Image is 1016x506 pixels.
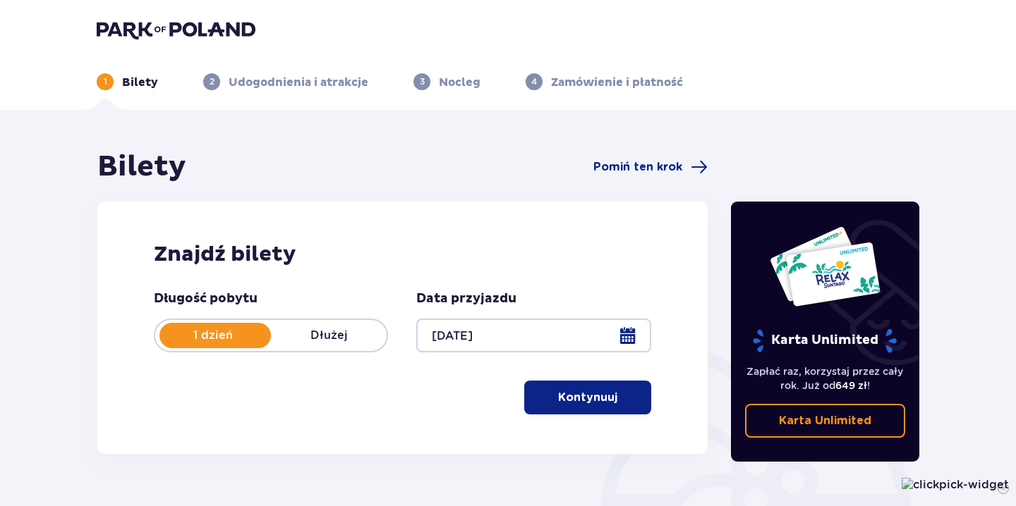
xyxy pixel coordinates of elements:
p: Nocleg [439,75,480,90]
p: Karta Unlimited [751,328,898,353]
p: Długość pobytu [154,290,258,307]
p: Zapłać raz, korzystaj przez cały rok. Już od ! [745,364,906,393]
p: Kontynuuj [558,390,617,405]
a: Pomiń ten krok [593,159,708,175]
p: 3 [420,75,425,88]
a: Karta Unlimited [745,404,906,438]
h1: Bilety [97,149,186,185]
p: 1 [104,75,107,88]
img: Dwie karty całoroczne do Suntago z napisem 'UNLIMITED RELAX', na białym tle z tropikalnymi liśćmi... [769,226,881,307]
div: 1Bilety [97,73,158,90]
div: 3Nocleg [413,73,480,90]
h2: Znajdź bilety [154,241,651,268]
div: 2Udogodnienia i atrakcje [203,73,368,90]
p: 2 [210,75,214,88]
p: Data przyjazdu [416,290,516,307]
img: Park of Poland logo [97,20,255,39]
p: Karta Unlimited [779,413,871,428]
div: 4Zamówienie i płatność [526,73,683,90]
p: Bilety [122,75,158,90]
p: 1 dzień [155,328,271,343]
p: Dłużej [271,328,387,343]
p: Zamówienie i płatność [551,75,683,90]
span: 649 zł [835,380,867,391]
p: Udogodnienia i atrakcje [229,75,368,90]
button: Kontynuuj [524,381,651,414]
p: 4 [531,75,537,88]
span: Pomiń ten krok [593,159,682,175]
